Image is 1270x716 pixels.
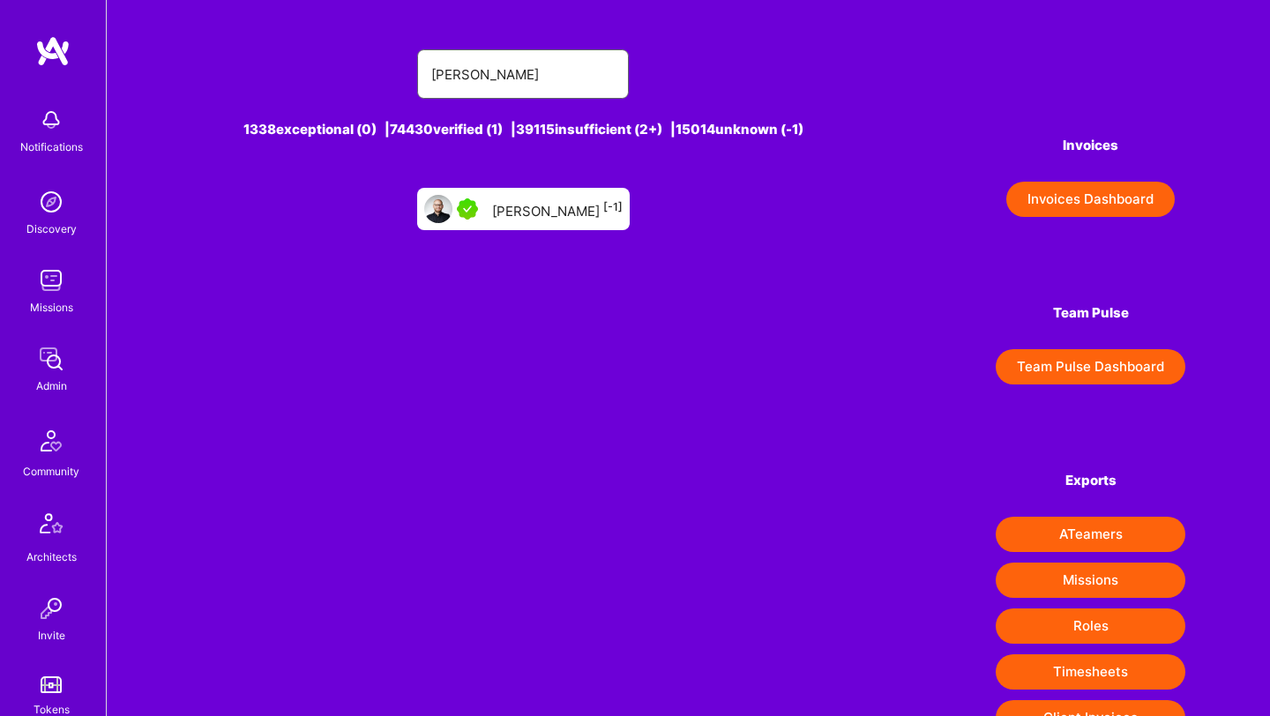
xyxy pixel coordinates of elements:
h4: Team Pulse [996,305,1185,321]
div: Architects [26,548,77,566]
a: User AvatarA.Teamer in Residence[PERSON_NAME][-1] [410,181,637,237]
img: A.Teamer in Residence [457,198,478,220]
div: Community [23,462,79,481]
img: admin teamwork [34,341,69,377]
div: Notifications [20,138,83,156]
input: Search for an A-Teamer [431,52,615,97]
button: Missions [996,563,1185,598]
div: 1338 exceptional (0) | 74430 verified (1) | 39115 insufficient (2+) | 15014 unknown (-1) [191,120,855,138]
img: Community [30,420,72,462]
button: Timesheets [996,654,1185,690]
img: logo [35,35,71,67]
a: Invoices Dashboard [996,182,1185,217]
div: [PERSON_NAME] [492,198,623,220]
img: discovery [34,184,69,220]
sup: [-1] [603,200,623,213]
div: Missions [30,298,73,317]
button: ATeamers [996,517,1185,552]
img: bell [34,102,69,138]
img: tokens [41,676,62,693]
div: Admin [36,377,67,395]
div: Discovery [26,220,77,238]
button: Roles [996,608,1185,644]
div: Invite [38,626,65,645]
button: Invoices Dashboard [1006,182,1175,217]
button: Team Pulse Dashboard [996,349,1185,384]
img: Invite [34,591,69,626]
img: Architects [30,505,72,548]
h4: Invoices [996,138,1185,153]
h4: Exports [996,473,1185,489]
img: teamwork [34,263,69,298]
img: User Avatar [424,195,452,223]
